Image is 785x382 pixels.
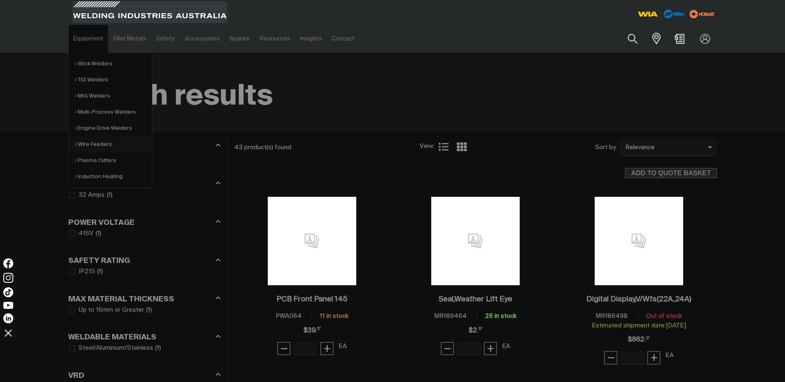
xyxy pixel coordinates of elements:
[69,343,220,354] ul: Weldable Materials
[434,313,467,319] span: MR189464
[75,56,152,72] a: Stick Welders
[68,24,555,53] nav: Main
[107,191,113,200] span: ( 1 )
[317,327,321,331] sup: 27
[303,322,321,339] span: $39.
[75,104,152,120] a: Multi-Process Welders
[276,296,348,303] h2: PCB Front Panel 145
[96,229,101,239] span: ( 1 )
[619,143,708,153] span: Relevance
[439,296,512,303] h2: Seal,Weather Lift Eye
[1,326,15,340] img: hide socials
[431,197,520,285] img: No image for this product
[502,342,510,351] div: EA
[586,295,691,304] a: Digital Display,V/Wfs(22A,24A)
[225,24,254,53] a: Spares
[276,295,348,304] a: PCB Front Panel 145
[234,158,717,181] section: Add to cart control
[327,24,360,53] a: Contact
[68,53,152,188] ul: Equipment Submenu
[485,313,516,319] span: 26 in stock
[68,24,108,53] a: Equipment
[439,142,449,152] a: List view
[68,371,84,381] h3: VRD
[79,344,153,353] span: Steel/Aluminium/Stainless
[75,72,152,88] a: TIG Welders
[439,295,512,304] a: Seal,Weather Lift Eye
[276,313,302,319] span: PWA064
[68,370,221,381] div: VRD
[619,29,647,48] button: Search products
[68,255,221,266] div: Safety Rating
[75,136,152,153] a: Wire Feeders
[628,332,650,348] div: Price
[586,296,691,303] h2: Digital Display,V/Wfs(22A,24A)
[625,168,717,179] button: Add selected products to the shopping cart
[254,24,295,53] a: Resources
[650,351,658,365] span: +
[234,143,420,152] div: 43
[69,343,154,354] a: Steel/Aluminium/Stainless
[68,256,130,266] h3: Safety Rating
[280,341,288,356] span: −
[468,322,483,339] span: $2.
[420,142,435,151] span: View:
[68,333,156,342] h3: Weldable Materials
[69,228,220,239] ul: Power Voltage
[108,24,151,53] a: Filler Metals
[79,191,105,200] span: 32 Amps
[665,351,674,361] div: EA
[320,313,348,319] span: 11 in stock
[79,229,94,239] span: 415V
[646,313,682,319] span: Out of stock
[303,322,321,339] div: Price
[69,190,105,201] a: 32 Amps
[3,287,13,297] img: TikTok
[69,266,96,277] a: IP21S
[607,351,615,365] span: −
[68,332,221,343] div: Weldable Materials
[3,302,13,309] img: YouTube
[3,258,13,268] img: Facebook
[69,228,94,239] a: 415V
[151,24,180,53] a: Safety
[75,88,152,104] a: MIG Welders
[75,153,152,169] a: Plasma Cutters
[69,266,220,277] ul: Safety Rating
[673,34,686,44] a: Shopping cart (0 product(s))
[628,332,650,348] span: $862.
[646,337,650,340] sup: 27
[79,267,95,277] span: IP21S
[626,168,716,179] span: ADD TO QUOTE BASKET
[295,24,327,53] a: Insights
[146,306,152,315] span: ( 1 )
[608,29,647,48] input: Product name or item number...
[155,344,161,353] span: ( 1 )
[79,306,144,315] span: Up to 16mm or Greater
[68,217,221,228] div: Power Voltage
[68,293,221,304] div: Max Material Thickness
[595,197,683,285] img: No image for this product
[3,313,13,323] img: LinkedIn
[234,137,717,158] section: Product list controls
[268,197,356,285] img: No image for this product
[69,190,220,201] ul: Supply Plug
[68,295,174,304] h3: Max Material Thickness
[338,342,347,351] div: EA
[687,8,717,20] img: miller
[487,341,495,356] span: +
[592,322,686,329] span: Estimated shipment date: [DATE]
[68,79,717,115] h1: Search results
[97,267,103,277] span: ( 1 )
[69,305,144,316] a: Up to 16mm or Greater
[478,327,483,331] sup: 57
[68,218,134,228] h3: Power Voltage
[75,169,152,185] a: Induction Heating
[468,322,483,339] div: Price
[595,143,617,153] span: Sort by:
[244,144,291,150] span: product(s) found
[75,120,152,136] a: Engine Drive Welders
[3,273,13,283] img: Instagram
[595,313,628,319] span: MR186498
[180,24,225,53] a: Accessories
